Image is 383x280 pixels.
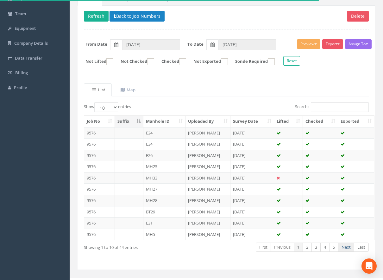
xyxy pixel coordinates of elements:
[230,116,274,127] th: Survey Date: activate to sort column ascending
[84,172,115,184] td: 9576
[143,206,186,218] td: BT29
[143,161,186,172] td: MH25
[79,58,113,65] label: Not Lifted
[84,138,115,150] td: 9576
[143,172,186,184] td: MH33
[294,243,303,252] a: 1
[84,229,115,240] td: 9576
[143,217,186,229] td: E31
[84,195,115,206] td: 9576
[230,195,274,206] td: [DATE]
[121,87,135,93] uib-tab-heading: Map
[230,183,274,195] td: [DATE]
[14,85,27,90] span: Profile
[114,58,154,65] label: Not Checked
[143,195,186,206] td: MH28
[84,150,115,161] td: 9576
[230,217,274,229] td: [DATE]
[122,39,180,50] input: From Date
[230,206,274,218] td: [DATE]
[15,25,36,31] span: Equipment
[143,183,186,195] td: MH27
[187,41,204,47] label: To Date
[338,243,354,252] a: Next
[271,243,294,252] a: Previous
[84,11,109,22] button: Refresh
[230,161,274,172] td: [DATE]
[274,116,303,127] th: Lifted: activate to sort column ascending
[143,138,186,150] td: E34
[185,127,230,139] td: [PERSON_NAME]
[230,229,274,240] td: [DATE]
[143,116,186,127] th: Manhole ID: activate to sort column ascending
[185,229,230,240] td: [PERSON_NAME]
[347,11,369,22] button: Delete
[84,217,115,229] td: 9576
[229,58,275,65] label: Sonde Required
[303,116,338,127] th: Checked: activate to sort column ascending
[185,183,230,195] td: [PERSON_NAME]
[283,56,300,66] button: Reset
[14,40,48,46] span: Company Details
[143,127,186,139] td: E24
[185,161,230,172] td: [PERSON_NAME]
[311,243,321,252] a: 3
[230,172,274,184] td: [DATE]
[15,70,28,75] span: Billing
[85,41,107,47] label: From Date
[218,39,276,50] input: To Date
[84,161,115,172] td: 9576
[256,243,271,252] a: First
[84,83,112,96] a: List
[155,58,186,65] label: Checked
[92,87,105,93] uib-tab-heading: List
[230,150,274,161] td: [DATE]
[230,127,274,139] td: [DATE]
[115,116,143,127] th: Suffix: activate to sort column descending
[185,217,230,229] td: [PERSON_NAME]
[185,138,230,150] td: [PERSON_NAME]
[15,11,26,16] span: Team
[354,243,369,252] a: Last
[230,138,274,150] td: [DATE]
[185,150,230,161] td: [PERSON_NAME]
[320,243,330,252] a: 4
[361,258,377,274] div: Open Intercom Messenger
[185,116,230,127] th: Uploaded By: activate to sort column ascending
[84,127,115,139] td: 9576
[143,229,186,240] td: MH5
[185,206,230,218] td: [PERSON_NAME]
[94,102,118,112] select: Showentries
[345,39,372,49] button: Assign To
[84,206,115,218] td: 9576
[297,39,320,49] button: Preview
[329,243,338,252] a: 5
[84,183,115,195] td: 9576
[143,150,186,161] td: E26
[187,58,228,65] label: Not Exported
[311,102,369,112] input: Search:
[303,243,312,252] a: 2
[185,172,230,184] td: [PERSON_NAME]
[84,116,115,127] th: Job No: activate to sort column ascending
[84,242,197,251] div: Showing 1 to 10 of 44 entries
[322,39,343,49] button: Export
[295,102,369,112] label: Search:
[84,102,131,112] label: Show entries
[338,116,374,127] th: Exported: activate to sort column ascending
[15,55,42,61] span: Data Transfer
[185,195,230,206] td: [PERSON_NAME]
[110,11,165,22] button: Back to Job Numbers
[112,83,142,96] a: Map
